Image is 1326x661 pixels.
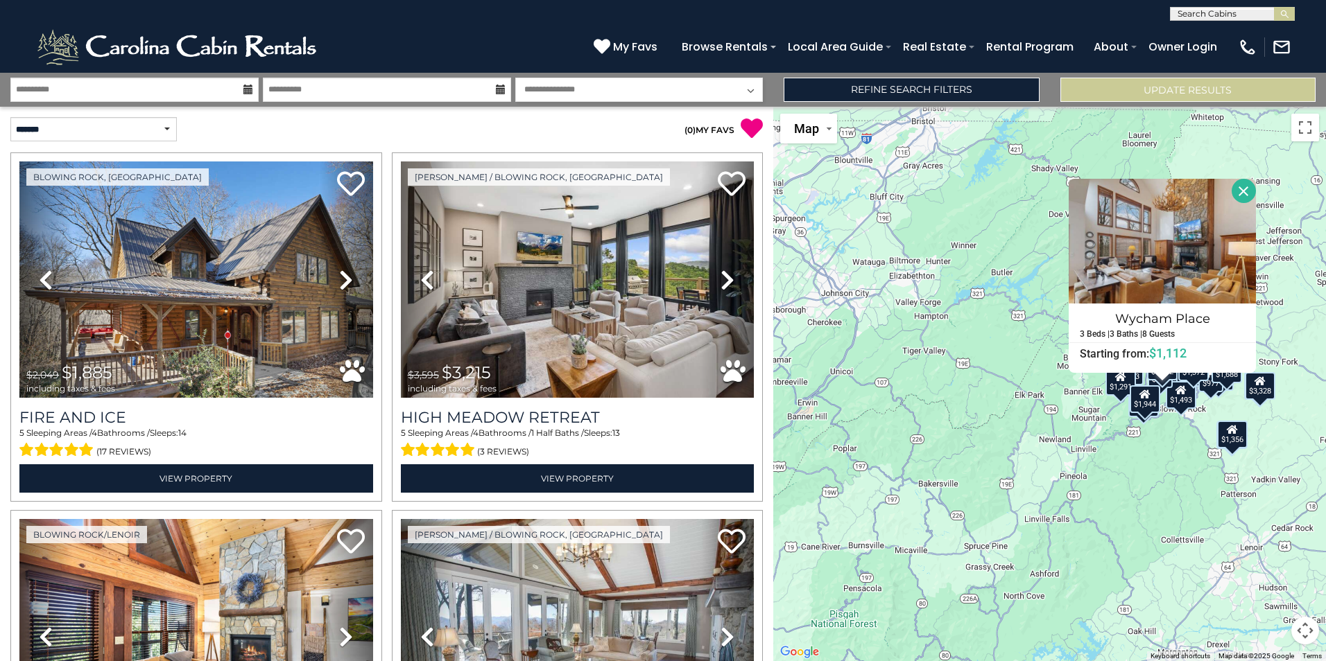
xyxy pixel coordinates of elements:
[1069,303,1256,361] a: Wycham Place 3 Beds | 3 Baths | 8 Guests Starting from:$1,112
[612,428,620,438] span: 13
[1087,35,1135,59] a: About
[178,428,187,438] span: 14
[1216,421,1247,449] div: $1,665
[1244,372,1275,400] div: $3,215
[96,443,151,461] span: (17 reviews)
[1151,651,1210,661] button: Keyboard shortcuts
[1291,617,1319,644] button: Map camera controls
[1142,35,1224,59] a: Owner Login
[1198,364,1223,392] div: $977
[477,443,529,461] span: (3 reviews)
[408,369,439,381] span: $3,595
[26,168,209,186] a: Blowing Rock, [GEOGRAPHIC_DATA]
[687,125,693,135] span: 0
[1232,179,1256,203] button: Close
[794,121,819,136] span: Map
[442,362,491,382] span: $3,215
[337,527,365,557] a: Add to favorites
[26,384,115,393] span: including taxes & fees
[62,362,112,382] span: $1,885
[19,464,373,493] a: View Property
[718,170,746,200] a: Add to favorites
[1245,372,1275,400] div: $3,328
[408,168,670,186] a: [PERSON_NAME] / Blowing Rock, [GEOGRAPHIC_DATA]
[684,125,734,135] a: (0)MY FAVS
[26,526,147,543] a: Blowing Rock/Lenoir
[1149,346,1187,360] span: $1,112
[1129,385,1160,413] div: $1,944
[408,384,497,393] span: including taxes & fees
[1217,421,1248,448] div: $1,356
[19,408,373,427] a: Fire And Ice
[408,526,670,543] a: [PERSON_NAME] / Blowing Rock, [GEOGRAPHIC_DATA]
[777,643,823,661] a: Open this area in Google Maps (opens a new window)
[19,161,373,398] img: thumbnail_163279950.jpeg
[1272,37,1291,57] img: mail-regular-white.png
[1219,652,1294,660] span: Map data ©2025 Google
[26,369,59,381] span: $2,049
[1302,652,1322,660] a: Terms
[718,527,746,557] a: Add to favorites
[1080,330,1110,339] h5: 3 Beds |
[613,38,657,55] span: My Favs
[1128,389,1159,417] div: $1,746
[1291,114,1319,141] button: Toggle fullscreen view
[1069,308,1255,330] h4: Wycham Place
[401,428,406,438] span: 5
[473,428,479,438] span: 4
[401,464,755,493] a: View Property
[1105,368,1135,396] div: $1,291
[896,35,973,59] a: Real Estate
[780,114,837,143] button: Change map style
[1069,179,1256,303] img: Wycham Place
[684,125,696,135] span: ( )
[781,35,890,59] a: Local Area Guide
[784,78,1039,102] a: Refine Search Filters
[531,428,584,438] span: 1 Half Baths /
[675,35,775,59] a: Browse Rentals
[401,161,755,398] img: thumbnail_164745638.jpeg
[979,35,1080,59] a: Rental Program
[337,170,365,200] a: Add to favorites
[1142,330,1175,339] h5: 8 Guests
[777,643,823,661] img: Google
[1165,381,1196,409] div: $1,493
[1110,330,1142,339] h5: 3 Baths |
[35,26,322,68] img: White-1-2.png
[19,427,373,460] div: Sleeping Areas / Bathrooms / Sleeps:
[92,428,97,438] span: 4
[401,427,755,460] div: Sleeping Areas / Bathrooms / Sleeps:
[1069,346,1255,360] h6: Starting from:
[1238,37,1257,57] img: phone-regular-white.png
[1060,78,1316,102] button: Update Results
[594,38,661,56] a: My Favs
[19,428,24,438] span: 5
[401,408,755,427] a: High Meadow Retreat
